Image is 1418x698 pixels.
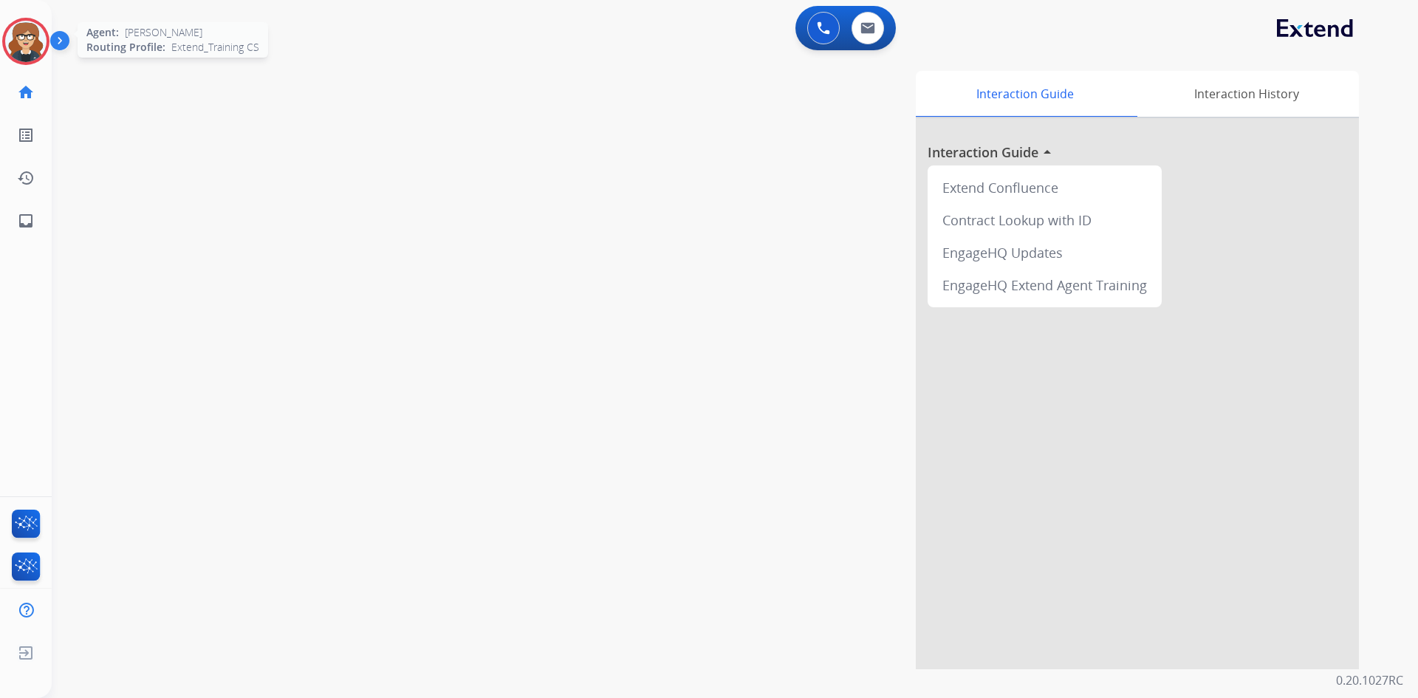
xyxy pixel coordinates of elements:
mat-icon: home [17,83,35,101]
span: [PERSON_NAME] [125,25,202,40]
mat-icon: history [17,169,35,187]
div: Contract Lookup with ID [934,204,1156,236]
img: avatar [5,21,47,62]
p: 0.20.1027RC [1336,671,1403,689]
div: EngageHQ Extend Agent Training [934,269,1156,301]
span: Routing Profile: [86,40,165,55]
span: Extend_Training CS [171,40,259,55]
span: Agent: [86,25,119,40]
div: Extend Confluence [934,171,1156,204]
div: Interaction History [1134,71,1359,117]
div: Interaction Guide [916,71,1134,117]
div: EngageHQ Updates [934,236,1156,269]
mat-icon: list_alt [17,126,35,144]
mat-icon: inbox [17,212,35,230]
